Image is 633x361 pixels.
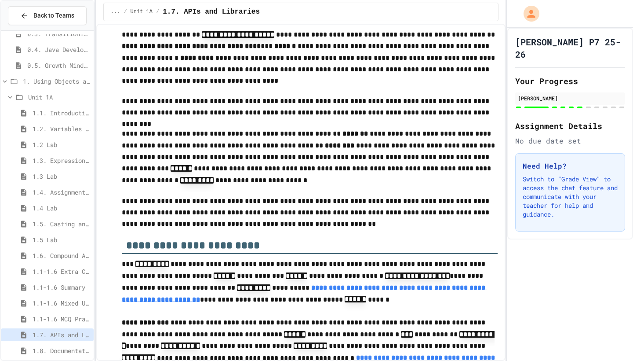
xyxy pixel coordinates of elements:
[33,124,90,133] span: 1.2. Variables and Data Types
[33,156,90,165] span: 1.3. Expressions and Output [New]
[27,61,90,70] span: 0.5. Growth Mindset and Pair Programming
[111,8,120,15] span: ...
[33,283,90,292] span: 1.1-1.6 Summary
[156,8,159,15] span: /
[515,75,625,87] h2: Your Progress
[514,4,542,24] div: My Account
[33,108,90,118] span: 1.1. Introduction to Algorithms, Programming, and Compilers
[33,235,90,244] span: 1.5 Lab
[33,203,90,213] span: 1.4 Lab
[131,8,153,15] span: Unit 1A
[523,175,618,219] p: Switch to "Grade View" to access the chat feature and communicate with your teacher for help and ...
[33,140,90,149] span: 1.2 Lab
[33,298,90,308] span: 1.1-1.6 Mixed Up Code Practice
[33,188,90,197] span: 1.4. Assignment and Input
[23,77,90,86] span: 1. Using Objects and Methods
[28,92,90,102] span: Unit 1A
[124,8,127,15] span: /
[518,94,622,102] div: [PERSON_NAME]
[163,7,260,17] span: 1.7. APIs and Libraries
[515,120,625,132] h2: Assignment Details
[27,45,90,54] span: 0.4. Java Development Environments
[33,346,90,355] span: 1.8. Documentation with Comments and Preconditions
[8,6,87,25] button: Back to Teams
[33,172,90,181] span: 1.3 Lab
[33,11,74,20] span: Back to Teams
[33,314,90,324] span: 1.1-1.6 MCQ Practice
[515,136,625,146] div: No due date set
[33,267,90,276] span: 1.1-1.6 Extra Coding Practice
[515,36,625,60] h1: [PERSON_NAME] P7 25-26
[33,219,90,228] span: 1.5. Casting and Ranges of Values
[33,330,90,339] span: 1.7. APIs and Libraries
[523,161,618,171] h3: Need Help?
[33,251,90,260] span: 1.6. Compound Assignment Operators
